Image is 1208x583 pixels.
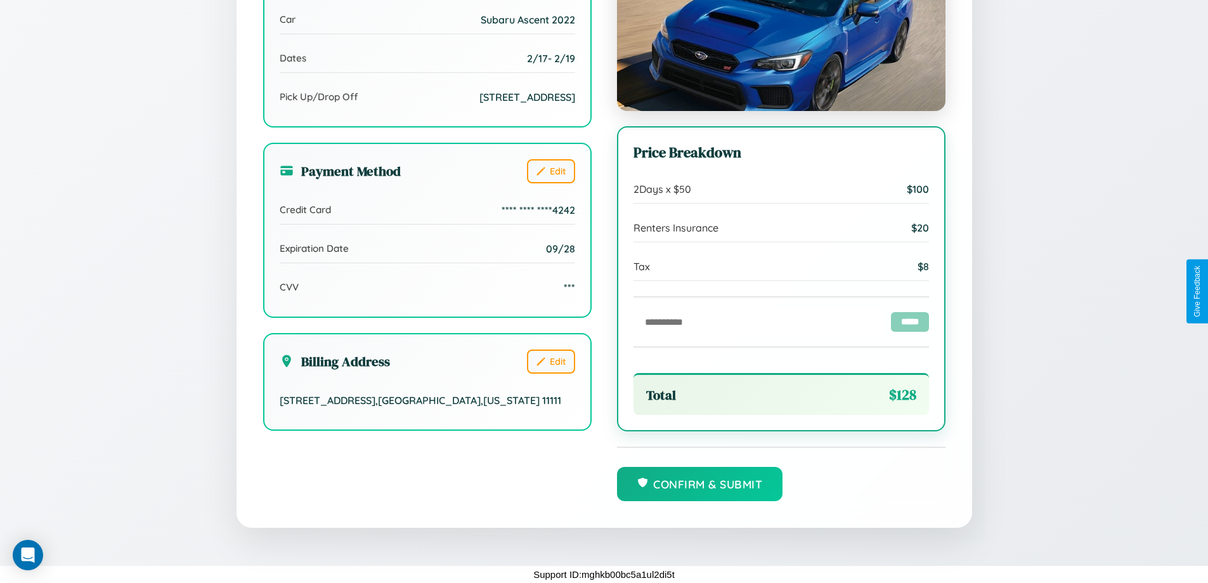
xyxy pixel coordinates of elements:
span: Car [280,13,296,25]
span: Credit Card [280,204,331,216]
span: $ 100 [907,183,929,195]
span: Renters Insurance [633,221,718,234]
h3: Billing Address [280,352,390,370]
span: Expiration Date [280,242,349,254]
span: $ 128 [889,385,916,405]
span: $ 20 [911,221,929,234]
button: Edit [527,159,575,183]
button: Edit [527,350,575,374]
span: CVV [280,281,299,293]
span: $ 8 [918,260,929,273]
span: [STREET_ADDRESS] [479,91,575,103]
span: 2 Days x $ 50 [633,183,691,195]
span: Total [646,386,676,404]
h3: Payment Method [280,162,401,180]
span: Tax [633,260,650,273]
span: Pick Up/Drop Off [280,91,358,103]
button: Confirm & Submit [617,467,783,501]
span: Subaru Ascent 2022 [481,13,575,26]
span: 09/28 [546,242,575,255]
span: [STREET_ADDRESS] , [GEOGRAPHIC_DATA] , [US_STATE] 11111 [280,394,561,407]
span: 2 / 17 - 2 / 19 [527,52,575,65]
div: Open Intercom Messenger [13,540,43,570]
div: Give Feedback [1193,266,1202,317]
p: Support ID: mghkb00bc5a1ul2di5t [533,566,675,583]
h3: Price Breakdown [633,143,929,162]
span: Dates [280,52,306,64]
